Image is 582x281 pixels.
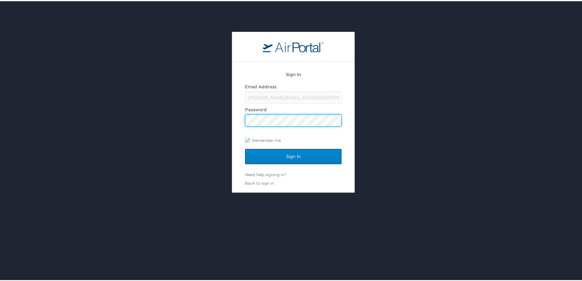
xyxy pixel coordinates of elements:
img: logo [263,40,324,51]
a: Need help signing in? [245,171,286,176]
h2: Sign In [245,70,342,77]
input: Sign In [245,148,342,163]
label: Remember me [245,135,342,144]
a: Back to sign in [245,179,274,184]
label: Email Address [245,83,276,88]
label: Password [245,106,267,111]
